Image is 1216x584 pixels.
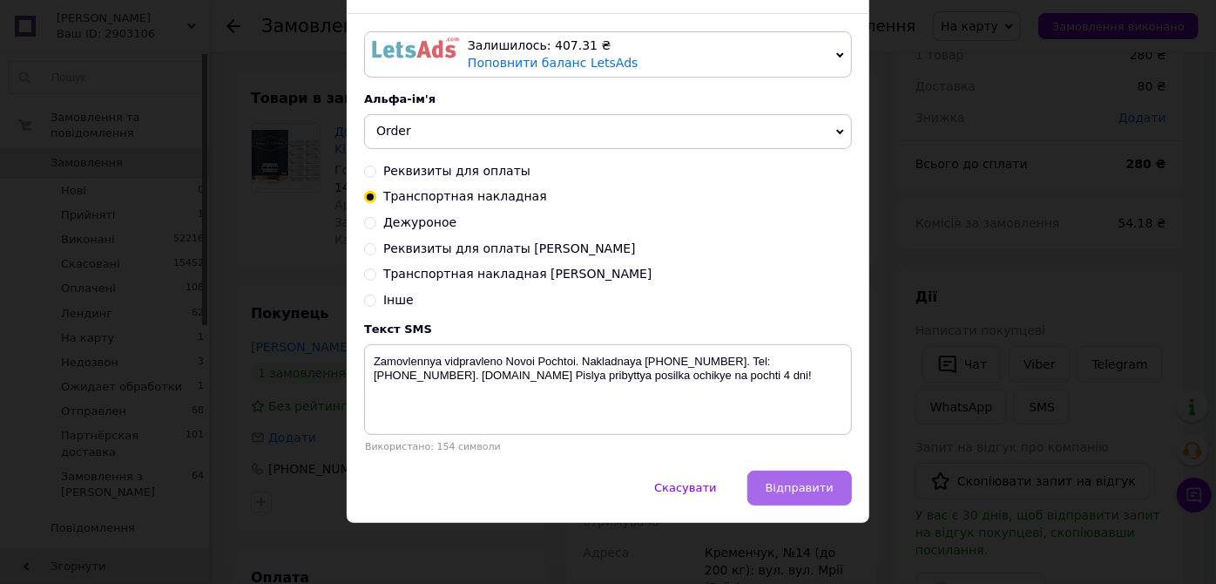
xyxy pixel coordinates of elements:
[383,164,530,178] span: Реквизиты для оплаты
[364,441,852,452] div: Використано: 154 символи
[383,215,456,229] span: Дежуроное
[383,189,547,203] span: Транспортная накладная
[364,92,436,105] span: Альфа-ім'я
[468,37,829,55] div: Залишилось: 407.31 ₴
[383,241,636,255] span: Реквизиты для оплаты [PERSON_NAME]
[364,323,852,336] div: Текст SMS
[766,481,834,494] span: Відправити
[654,481,716,494] span: Скасувати
[383,293,414,307] span: Інше
[747,471,852,506] button: Відправити
[383,267,652,281] span: Транспортная накладная [PERSON_NAME]
[364,344,852,435] textarea: Zamovlennya vidpravleno Novoi Pochtoi. Nakladnaya [PHONE_NUMBER]. Tel: [PHONE_NUMBER]. [DOMAIN_NA...
[468,56,638,70] a: Поповнити баланс LetsAds
[636,471,734,506] button: Скасувати
[376,124,411,138] span: Order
